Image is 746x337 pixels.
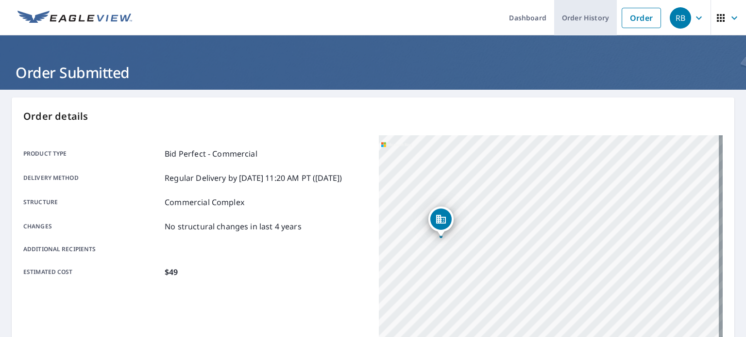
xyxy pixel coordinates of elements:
p: Estimated cost [23,266,161,278]
div: RB [670,7,691,29]
p: No structural changes in last 4 years [165,221,302,232]
p: Additional recipients [23,245,161,254]
p: Delivery method [23,172,161,184]
p: Commercial Complex [165,196,244,208]
p: Structure [23,196,161,208]
p: Product type [23,148,161,160]
p: Changes [23,221,161,232]
p: Order details [23,109,723,124]
img: EV Logo [17,11,132,25]
a: Order [622,8,661,28]
div: Dropped pin, building 1, Commercial property, 2728 N Federal Hwy Delray Beach, FL 33483 [428,207,454,237]
p: Regular Delivery by [DATE] 11:20 AM PT ([DATE]) [165,172,342,184]
h1: Order Submitted [12,63,734,82]
p: $49 [165,266,178,278]
p: Bid Perfect - Commercial [165,148,257,160]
